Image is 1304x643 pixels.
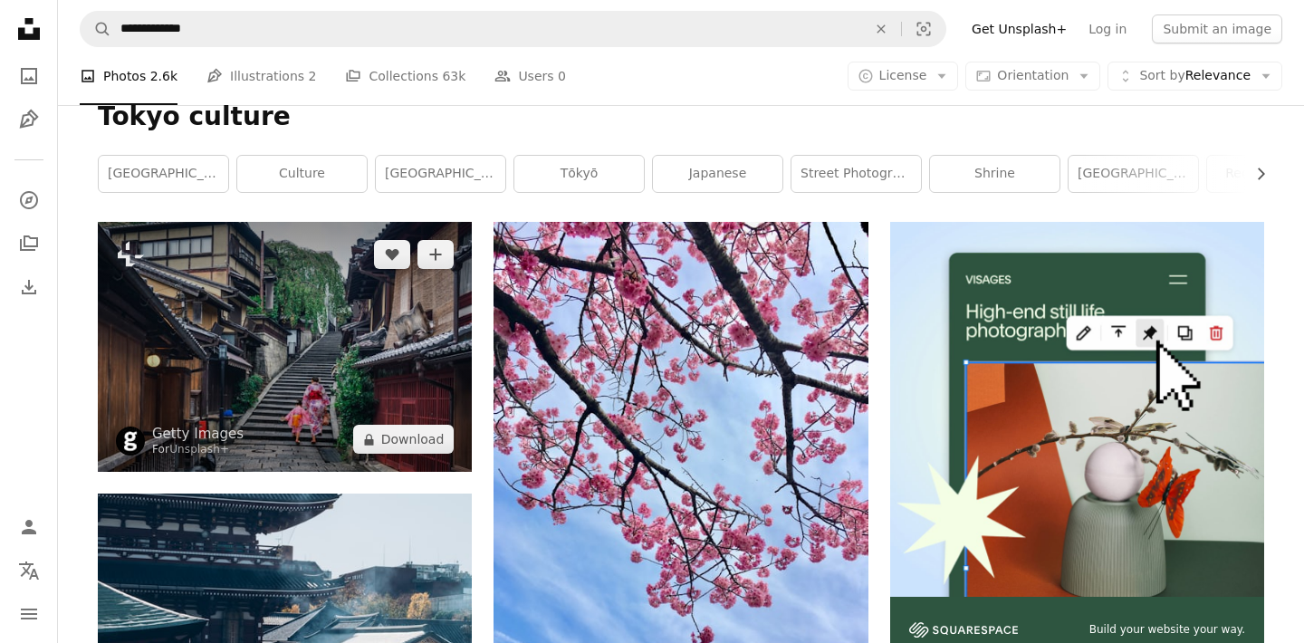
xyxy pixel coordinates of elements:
[98,339,472,355] a: Kyoto, Japan Culture Travel - Asian traveler wearing traditional Japanese kimono walking in Higas...
[902,12,945,46] button: Visual search
[98,101,1264,133] h1: Tokyo culture
[345,47,465,105] a: Collections 63k
[206,47,316,105] a: Illustrations 2
[961,14,1078,43] a: Get Unsplash+
[152,443,244,457] div: For
[890,222,1264,596] img: file-1723602894256-972c108553a7image
[417,240,454,269] button: Add to Collection
[494,47,566,105] a: Users 0
[514,156,644,192] a: tōkyō
[494,463,868,479] a: pink cherry blossom tree under blue sky and white clouds during daytime
[116,427,145,456] img: Go to Getty Images's profile
[442,66,465,86] span: 63k
[1139,67,1251,85] span: Relevance
[965,62,1100,91] button: Orientation
[11,596,47,632] button: Menu
[997,68,1069,82] span: Orientation
[848,62,959,91] button: License
[861,12,901,46] button: Clear
[374,240,410,269] button: Like
[1107,62,1282,91] button: Sort byRelevance
[909,622,1018,638] img: file-1606177908946-d1eed1cbe4f5image
[80,11,946,47] form: Find visuals sitewide
[1244,156,1264,192] button: scroll list to the right
[353,425,455,454] button: Download
[99,156,228,192] a: [GEOGRAPHIC_DATA]
[879,68,927,82] span: License
[1152,14,1282,43] button: Submit an image
[11,101,47,138] a: Illustrations
[653,156,782,192] a: japanese
[376,156,505,192] a: [GEOGRAPHIC_DATA]
[309,66,317,86] span: 2
[11,552,47,589] button: Language
[237,156,367,192] a: culture
[169,443,229,456] a: Unsplash+
[1139,68,1184,82] span: Sort by
[11,269,47,305] a: Download History
[791,156,921,192] a: street photography
[98,222,472,472] img: Kyoto, Japan Culture Travel - Asian traveler wearing traditional Japanese kimono walking in Higas...
[11,226,47,262] a: Collections
[558,66,566,86] span: 0
[11,11,47,51] a: Home — Unsplash
[1069,156,1198,192] a: [GEOGRAPHIC_DATA]
[81,12,111,46] button: Search Unsplash
[11,58,47,94] a: Photos
[11,509,47,545] a: Log in / Sign up
[152,425,244,443] a: Getty Images
[930,156,1059,192] a: shrine
[1078,14,1137,43] a: Log in
[11,182,47,218] a: Explore
[1089,622,1245,638] span: Build your website your way.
